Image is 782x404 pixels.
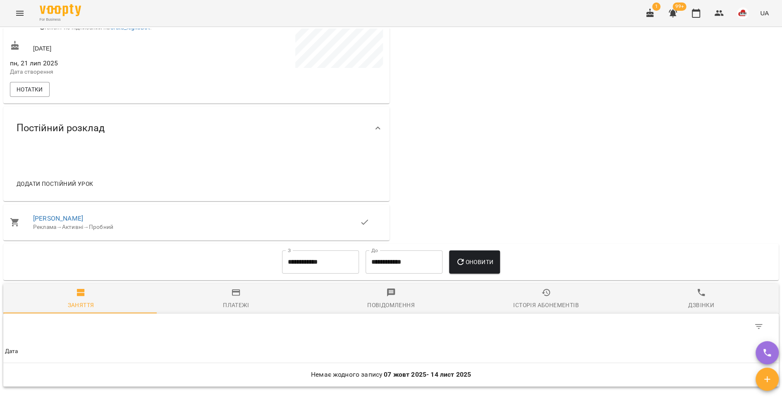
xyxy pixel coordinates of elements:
div: Історія абонементів [513,300,579,310]
div: Дзвінки [688,300,714,310]
div: Дата [5,346,18,356]
span: → [83,224,89,230]
p: Немає жодного запису [5,370,777,380]
div: [DATE] [8,39,196,54]
button: Нотатки [10,82,50,97]
span: Додати постійний урок [17,179,93,189]
a: Gratu_legkoBot [110,24,150,31]
span: Клієнт не підписаний на ! [40,24,152,31]
div: Table Toolbar [3,313,779,340]
img: 42377b0de29e0fb1f7aad4b12e1980f7.jpeg [737,7,749,19]
div: Заняття [68,300,94,310]
span: UA [760,9,769,17]
div: Sort [5,346,18,356]
div: Реклама Активні Пробний [33,223,360,231]
span: → [56,224,62,230]
span: пн, 21 лип 2025 [10,58,195,68]
span: 99+ [673,2,686,11]
b: 07 жовт 2025 - 14 лист 2025 [384,370,471,378]
div: Повідомлення [367,300,415,310]
a: [PERSON_NAME] [33,214,83,222]
button: Додати постійний урок [13,176,96,191]
p: Дата створення [10,68,195,76]
img: Voopty Logo [40,4,81,16]
span: Постійний розклад [17,122,105,135]
button: Оновити [449,250,500,274]
span: 1 [652,2,660,11]
div: Постійний розклад [3,107,390,149]
button: UA [757,5,772,21]
span: Дата [5,346,777,356]
div: Платежі [223,300,249,310]
span: Нотатки [17,84,43,94]
button: Фільтр [749,317,769,337]
span: Оновити [456,257,493,267]
button: Menu [10,3,30,23]
span: For Business [40,17,81,22]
